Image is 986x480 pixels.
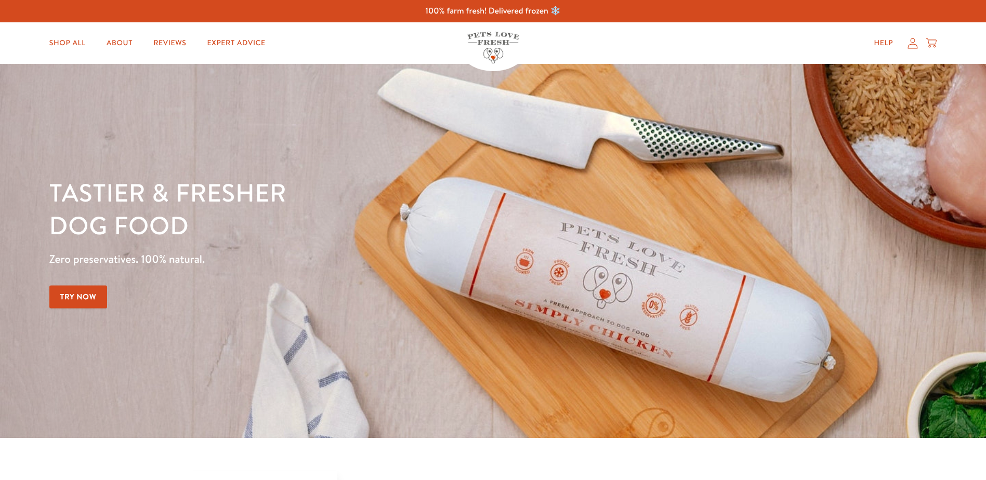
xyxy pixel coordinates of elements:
[467,32,519,63] img: Pets Love Fresh
[49,285,108,309] a: Try Now
[41,33,94,54] a: Shop All
[199,33,274,54] a: Expert Advice
[98,33,141,54] a: About
[49,177,641,242] h1: Tastier & fresher dog food
[145,33,194,54] a: Reviews
[865,33,901,54] a: Help
[49,250,641,269] p: Zero preservatives. 100% natural.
